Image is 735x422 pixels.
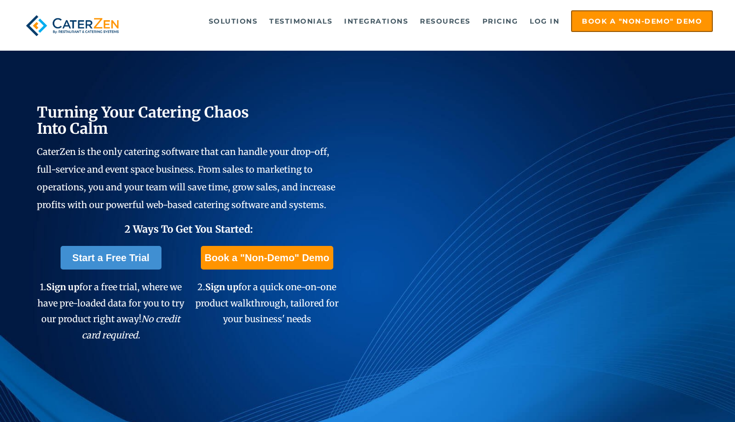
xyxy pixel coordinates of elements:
[82,313,181,340] em: No credit card required.
[205,281,238,293] span: Sign up
[264,11,337,31] a: Testimonials
[525,11,564,31] a: Log in
[204,11,263,31] a: Solutions
[125,223,253,235] span: 2 Ways To Get You Started:
[37,146,335,211] span: CaterZen is the only catering software that can handle your drop-off, full-service and event spac...
[61,246,161,270] a: Start a Free Trial
[22,10,123,41] img: caterzen
[195,281,339,325] span: 2. for a quick one-on-one product walkthrough, tailored for your business' needs
[478,11,523,31] a: Pricing
[46,281,79,293] span: Sign up
[647,384,724,411] iframe: Help widget launcher
[140,10,713,32] div: Navigation Menu
[201,246,333,270] a: Book a "Non-Demo" Demo
[37,281,184,340] span: 1. for a free trial, where we have pre-loaded data for you to try our product right away!
[415,11,476,31] a: Resources
[571,10,713,32] a: Book a "Non-Demo" Demo
[37,103,249,138] span: Turning Your Catering Chaos Into Calm
[339,11,413,31] a: Integrations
